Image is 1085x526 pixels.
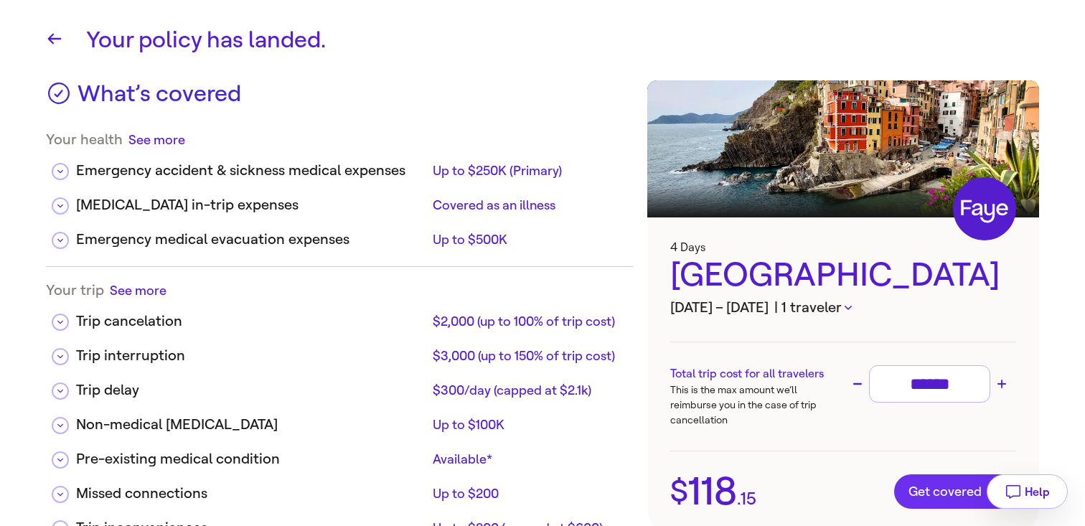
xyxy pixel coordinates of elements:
[76,229,427,250] div: Emergency medical evacuation expenses
[849,375,866,393] button: Decrease trip cost
[993,375,1010,393] button: Increase trip cost
[670,297,1016,319] h3: [DATE] – [DATE]
[46,403,633,437] div: Non-medical [MEDICAL_DATA]Up to $100K
[76,414,427,436] div: Non-medical [MEDICAL_DATA]
[670,476,688,507] span: $
[76,380,427,401] div: Trip delay
[433,231,621,248] div: Up to $500K
[670,382,843,428] p: This is the max amount we’ll reimburse you in the case of trip cancellation
[76,194,427,216] div: [MEDICAL_DATA] in-trip expenses
[46,281,633,299] div: Your trip
[76,311,427,332] div: Trip cancelation
[1025,485,1050,499] span: Help
[77,80,241,116] h3: What’s covered
[46,368,633,403] div: Trip delay$300/day (capped at $2.1k)
[46,149,633,183] div: Emergency accident & sickness medical expensesUp to $250K (Primary)
[670,254,1016,297] div: [GEOGRAPHIC_DATA]
[76,483,427,504] div: Missed connections
[774,297,852,319] button: | 1 traveler
[433,416,621,433] div: Up to $100K
[46,471,633,506] div: Missed connectionsUp to $200
[76,448,427,470] div: Pre-existing medical condition
[433,313,621,330] div: $2,000 (up to 100% of trip cost)
[46,217,633,252] div: Emergency medical evacuation expensesUp to $500K
[688,472,737,511] span: 118
[433,485,621,502] div: Up to $200
[670,240,1016,254] h3: 4 Days
[987,474,1068,509] button: Help
[76,345,427,367] div: Trip interruption
[86,23,1039,57] h1: Your policy has landed.
[46,183,633,217] div: [MEDICAL_DATA] in-trip expensesCovered as an illness
[875,372,984,397] input: Trip cost
[433,382,621,399] div: $300/day (capped at $2.1k)
[128,131,185,149] button: See more
[46,334,633,368] div: Trip interruption$3,000 (up to 150% of trip cost)
[433,197,621,214] div: Covered as an illness
[76,160,427,182] div: Emergency accident & sickness medical expenses
[670,365,843,382] h3: Total trip cost for all travelers
[894,474,1016,509] button: Get covered
[908,484,1002,499] span: Get covered
[110,281,166,299] button: See more
[433,347,621,365] div: $3,000 (up to 150% of trip cost)
[46,131,633,149] div: Your health
[737,490,741,507] span: .
[46,437,633,471] div: Pre-existing medical conditionAvailable*
[741,490,756,507] span: 15
[46,299,633,334] div: Trip cancelation$2,000 (up to 100% of trip cost)
[433,451,621,468] div: Available*
[433,162,621,179] div: Up to $250K (Primary)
